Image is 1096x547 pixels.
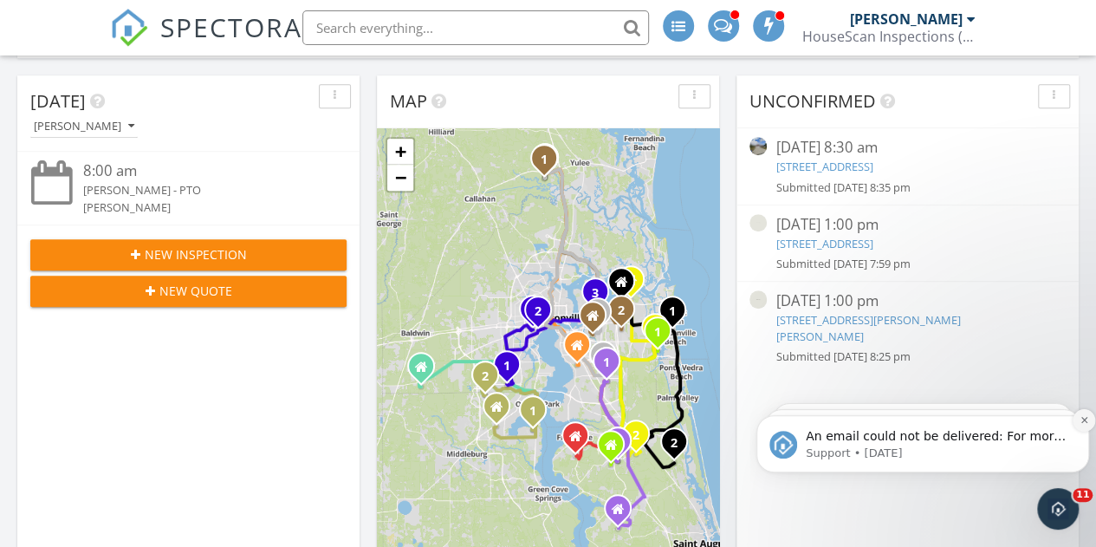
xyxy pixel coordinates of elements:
[533,409,543,420] div: 1813 Royal Fern Ln, Orange Park, FL 32003
[775,236,872,251] a: [STREET_ADDRESS]
[606,361,617,371] div: 10200 Belle Rive Blvd 3804, Jacksonville, FL 32256
[850,10,963,28] div: [PERSON_NAME]
[575,435,586,446] div: 113 Crown Wheel Cir, Fruit Cove FL 32259
[83,199,321,216] div: [PERSON_NAME]
[30,115,138,139] button: [PERSON_NAME]
[160,9,302,45] span: SPECTORA
[674,441,684,452] div: 311 Sutton Dr, Nocatee, FL 32081
[775,348,1039,365] div: Submitted [DATE] 8:25 pm
[749,214,767,231] img: streetview
[749,137,1066,195] a: [DATE] 8:30 am [STREET_ADDRESS] Submitted [DATE] 8:35 pm
[83,160,321,182] div: 8:00 am
[541,153,548,166] i: 1
[83,182,321,199] div: [PERSON_NAME] - PTO
[749,379,1096,500] iframe: Intercom notifications message
[30,276,347,307] button: New Quote
[749,290,767,308] img: streetview
[658,330,668,341] div: 4267 Seabreeze Dr, Jacksonville, FL 32250
[672,309,683,320] div: 2110 4th St, Neptune Beach, FL 32266
[390,89,427,113] span: Map
[603,356,610,368] i: 1
[749,137,767,154] img: streetview
[611,444,621,454] div: 324 John's Creek Pkwy, St. Augustine FL 32092
[34,120,134,133] div: [PERSON_NAME]
[775,137,1039,159] div: [DATE] 8:30 am
[145,245,247,264] span: New Inspection
[421,366,431,376] div: 8703 Harvest Moon Ln, Jacksonville FL 32234
[775,312,960,344] a: [STREET_ADDRESS][PERSON_NAME][PERSON_NAME]
[1037,488,1079,530] iframe: Intercom live chat
[671,437,678,449] i: 2
[654,326,661,338] i: 1
[535,305,542,317] i: 2
[485,374,496,385] div: 3322 Highland Mill Ln, Orange Park, FL 32065
[544,158,554,168] div: 75425 Banyan Wy, Yulee, FL 32097
[618,508,628,518] div: 87 Seasons Ct., St. Augustine FL 32092
[110,23,302,60] a: SPECTORA
[30,239,347,270] button: New Inspection
[775,179,1039,196] div: Submitted [DATE] 8:35 pm
[387,165,413,191] a: Zoom out
[775,214,1039,236] div: [DATE] 1:00 pm
[621,309,632,319] div: 2201 Pierce Arrow Dr, Jacksonville, FL 32246
[538,309,548,320] div: 2915 Sydney St, Jacksonville, FL 32205
[592,287,599,299] i: 3
[387,139,413,165] a: Zoom in
[577,344,587,355] div: 4119 Marianna Rd., Jacksonville FL 32217
[749,290,1066,366] a: [DATE] 1:00 pm [STREET_ADDRESS][PERSON_NAME][PERSON_NAME] Submitted [DATE] 8:25 pm
[775,290,1039,312] div: [DATE] 1:00 pm
[621,281,632,291] div: 11206 Mikris Dr N, Jacksonville FL 32225
[775,256,1039,272] div: Submitted [DATE] 7:59 pm
[618,304,625,316] i: 2
[30,89,86,113] span: [DATE]
[496,406,507,416] div: 25 Knight Boxx Rd., Orange Park FL 32065
[749,89,876,113] span: Unconfirmed
[802,28,976,45] div: HouseScan Inspections (HOME)
[618,440,628,451] div: 1012 Beckingham Dr, St. Augustine, FL 32092
[595,291,606,302] div: 8164 Messina Dr, Jacksonville, FL 32211
[632,429,639,441] i: 2
[749,214,1066,272] a: [DATE] 1:00 pm [STREET_ADDRESS] Submitted [DATE] 7:59 pm
[593,315,603,325] div: 1019 Acapulco Rd., Jacksonville FL 32216
[775,159,872,174] a: [STREET_ADDRESS]
[159,282,232,300] span: New Quote
[529,405,536,417] i: 1
[669,305,676,317] i: 1
[110,9,148,47] img: The Best Home Inspection Software - Spectora
[636,433,646,444] div: 690 Windermere Way, St. Augustine, FL 32095
[598,311,608,322] div: 540 Kit St., Jacksonville FL 32216
[507,364,517,374] div: 7925 Honeysuckle Rose Ln, Jacksonville, FL 32244
[503,360,510,372] i: 1
[631,279,641,290] div: 3265 Cullendon Lane, Jacksonville FL 32225
[1073,488,1093,502] span: 11
[302,10,649,45] input: Search everything...
[482,370,489,382] i: 2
